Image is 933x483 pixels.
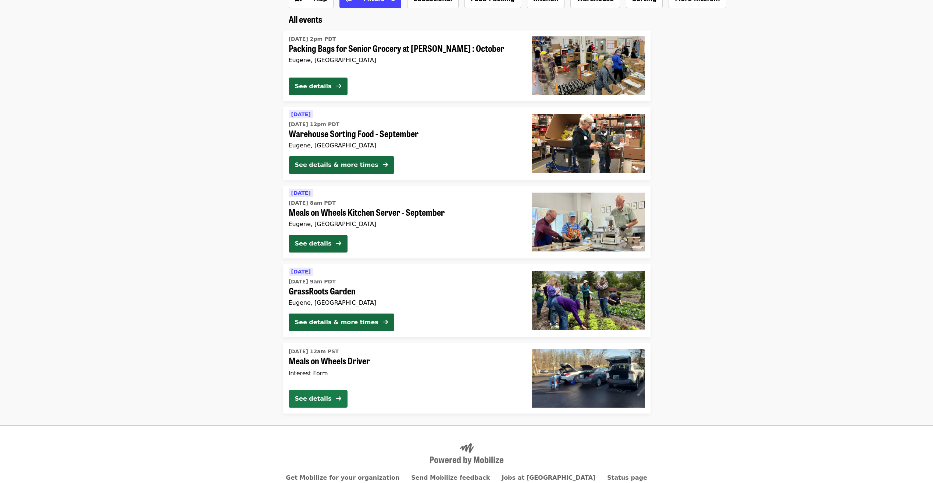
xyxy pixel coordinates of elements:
[336,240,341,247] i: arrow-right icon
[532,271,645,330] img: GrassRoots Garden organized by FOOD For Lane County
[289,43,520,54] span: Packing Bags for Senior Grocery at [PERSON_NAME] : October
[291,269,311,275] span: [DATE]
[289,57,520,64] div: Eugene, [GEOGRAPHIC_DATA]
[289,355,520,366] span: Meals on Wheels Driver
[532,36,645,95] img: Packing Bags for Senior Grocery at Bailey Hill : October organized by FOOD For Lane County
[289,35,336,43] time: [DATE] 2pm PDT
[289,128,520,139] span: Warehouse Sorting Food - September
[532,193,645,251] img: Meals on Wheels Kitchen Server - September organized by FOOD For Lane County
[289,121,340,128] time: [DATE] 12pm PDT
[295,394,332,403] div: See details
[336,395,341,402] i: arrow-right icon
[289,221,520,228] div: Eugene, [GEOGRAPHIC_DATA]
[289,314,394,331] button: See details & more times
[289,473,645,482] nav: Primary footer navigation
[289,286,520,296] span: GrassRoots Garden
[283,264,651,337] a: See details for "GrassRoots Garden"
[411,474,490,481] a: Send Mobilize feedback
[336,83,341,90] i: arrow-right icon
[289,207,520,218] span: Meals on Wheels Kitchen Server - September
[383,319,388,326] i: arrow-right icon
[289,156,394,174] button: See details & more times
[289,348,339,355] time: [DATE] 12am PST
[289,278,336,286] time: [DATE] 9am PDT
[283,186,651,258] a: See details for "Meals on Wheels Kitchen Server - September"
[295,82,332,91] div: See details
[383,161,388,168] i: arrow-right icon
[502,474,595,481] a: Jobs at [GEOGRAPHIC_DATA]
[289,390,348,408] button: See details
[289,370,328,377] span: Interest Form
[532,114,645,173] img: Warehouse Sorting Food - September organized by FOOD For Lane County
[283,107,651,180] a: See details for "Warehouse Sorting Food - September"
[532,349,645,408] img: Meals on Wheels Driver organized by FOOD For Lane County
[283,343,651,414] a: See details for "Meals on Wheels Driver"
[289,299,520,306] div: Eugene, [GEOGRAPHIC_DATA]
[607,474,647,481] a: Status page
[289,199,336,207] time: [DATE] 8am PDT
[283,31,651,101] a: See details for "Packing Bags for Senior Grocery at Bailey Hill : October"
[289,235,348,253] button: See details
[430,443,503,465] img: Powered by Mobilize
[291,190,311,196] span: [DATE]
[295,161,378,169] div: See details & more times
[289,12,322,25] span: All events
[289,78,348,95] button: See details
[291,111,311,117] span: [DATE]
[295,318,378,327] div: See details & more times
[286,474,399,481] a: Get Mobilize for your organization
[295,239,332,248] div: See details
[289,142,520,149] div: Eugene, [GEOGRAPHIC_DATA]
